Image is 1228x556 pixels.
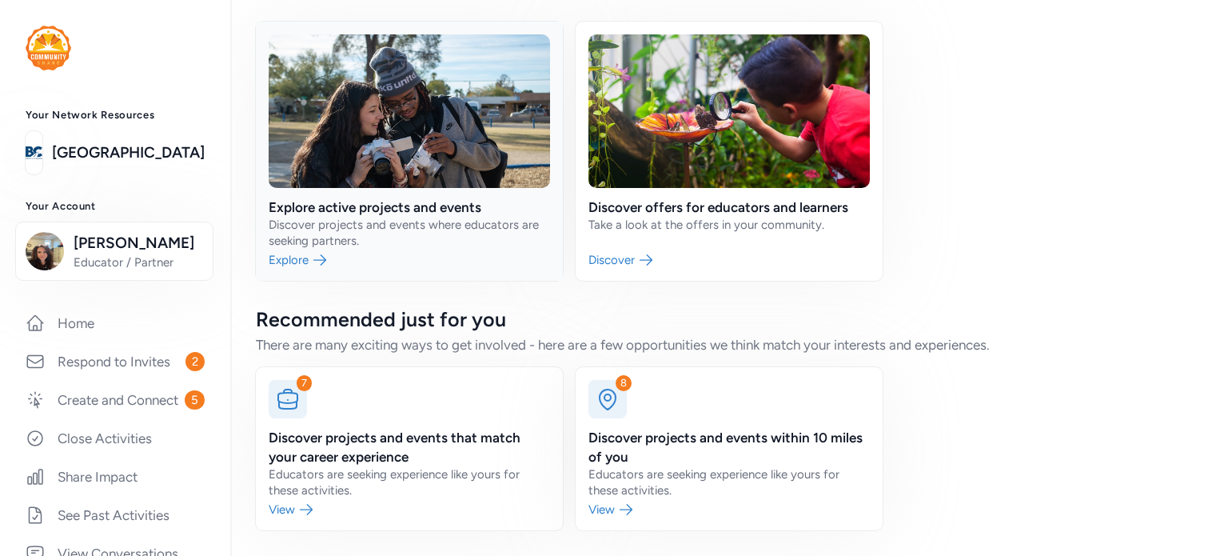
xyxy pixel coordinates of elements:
[185,390,205,410] span: 5
[26,200,205,213] h3: Your Account
[74,232,203,254] span: [PERSON_NAME]
[256,335,1202,354] div: There are many exciting ways to get involved - here are a few opportunities we think match your i...
[185,352,205,371] span: 2
[13,421,217,456] a: Close Activities
[26,135,42,170] img: logo
[15,222,213,281] button: [PERSON_NAME]Educator / Partner
[52,142,205,164] a: [GEOGRAPHIC_DATA]
[13,459,217,494] a: Share Impact
[26,26,71,70] img: logo
[13,498,217,533] a: See Past Activities
[26,109,205,122] h3: Your Network Resources
[13,344,217,379] a: Respond to Invites2
[74,254,203,270] span: Educator / Partner
[616,375,632,391] div: 8
[13,382,217,418] a: Create and Connect5
[256,306,1202,332] div: Recommended just for you
[297,375,312,391] div: 7
[13,306,217,341] a: Home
